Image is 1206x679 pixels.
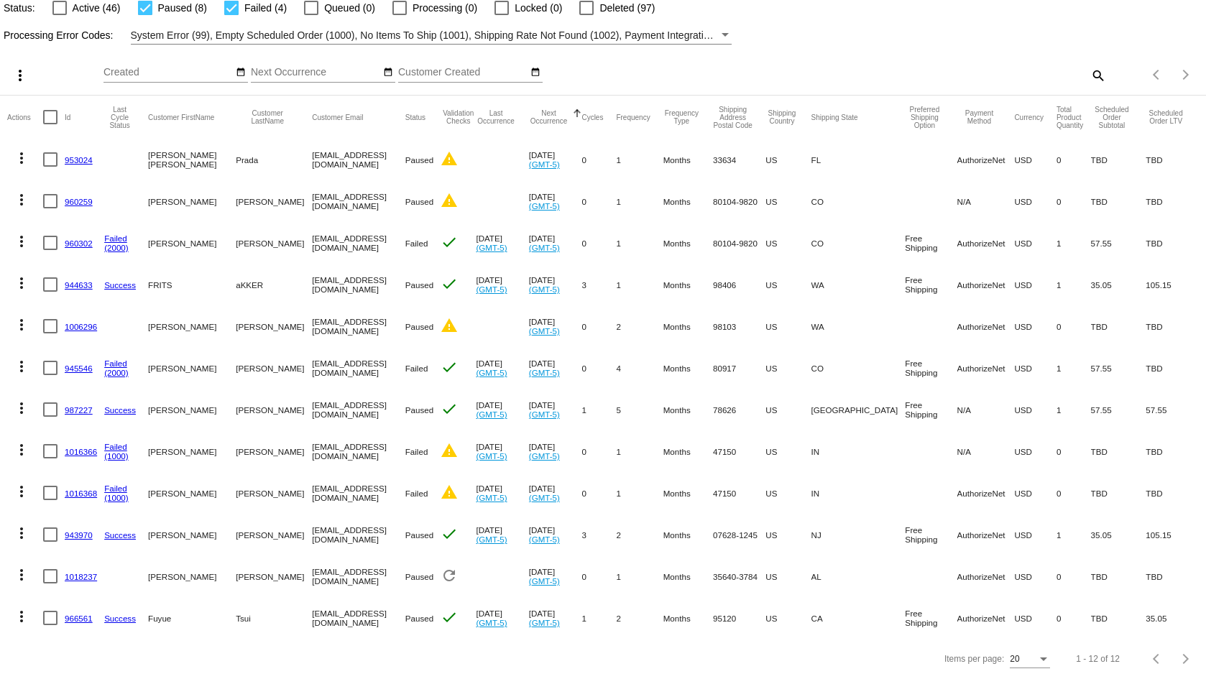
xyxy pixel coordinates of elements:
mat-cell: 57.55 [1146,389,1199,430]
mat-cell: Months [663,597,713,639]
button: Change sorting for ShippingPostcode [713,106,752,129]
mat-cell: USD [1014,347,1057,389]
a: (GMT-5) [476,410,507,419]
mat-cell: [DATE] [476,430,528,472]
mat-icon: more_vert [13,149,30,167]
mat-cell: US [765,305,811,347]
mat-cell: Free Shipping [905,597,957,639]
mat-cell: 0 [581,555,616,597]
mat-cell: 1 [1057,264,1091,305]
mat-cell: 33634 [713,139,765,180]
mat-icon: more_vert [13,608,30,625]
mat-cell: TBD [1091,139,1146,180]
mat-cell: [PERSON_NAME] [236,514,312,555]
mat-cell: TBD [1091,305,1146,347]
mat-cell: [PERSON_NAME] [148,222,236,264]
mat-icon: more_vert [11,67,29,84]
mat-icon: more_vert [13,233,30,250]
mat-cell: [DATE] [529,347,582,389]
mat-cell: USD [1014,514,1057,555]
mat-cell: TBD [1146,222,1199,264]
mat-cell: AuthorizeNet [957,472,1015,514]
a: Success [104,530,136,540]
mat-cell: TBD [1091,597,1146,639]
mat-cell: [DATE] [529,555,582,597]
mat-cell: US [765,389,811,430]
mat-cell: 1 [616,222,663,264]
input: Customer Created [398,67,528,78]
mat-cell: 98103 [713,305,765,347]
mat-cell: 0 [1057,597,1091,639]
button: Change sorting for PaymentMethod.Type [957,109,1002,125]
mat-cell: 1 [616,555,663,597]
mat-icon: more_vert [13,274,30,292]
mat-select: Filter by Processing Error Codes [131,27,732,45]
mat-cell: Months [663,555,713,597]
mat-cell: [DATE] [476,264,528,305]
mat-cell: 0 [1057,180,1091,222]
mat-cell: IN [811,472,906,514]
mat-cell: AuthorizeNet [957,139,1015,180]
mat-cell: 47150 [713,430,765,472]
mat-cell: CO [811,347,906,389]
a: (GMT-5) [529,326,560,336]
span: Paused [405,197,433,206]
mat-cell: US [765,180,811,222]
a: Success [104,280,136,290]
mat-cell: USD [1014,597,1057,639]
mat-cell: Months [663,264,713,305]
mat-cell: Months [663,180,713,222]
a: (1000) [104,451,129,461]
button: Change sorting for Id [65,113,70,121]
mat-cell: USD [1014,472,1057,514]
mat-cell: AuthorizeNet [957,555,1015,597]
mat-cell: USD [1014,555,1057,597]
a: (GMT-5) [529,201,560,211]
mat-cell: TBD [1146,139,1199,180]
mat-icon: more_vert [13,483,30,500]
mat-cell: [DATE] [529,597,582,639]
mat-header-cell: Validation Checks [441,96,476,139]
mat-cell: [PERSON_NAME] [236,389,312,430]
mat-cell: [DATE] [529,514,582,555]
mat-cell: TBD [1091,555,1146,597]
mat-cell: 0 [581,139,616,180]
mat-cell: 1 [616,264,663,305]
a: 960259 [65,197,93,206]
mat-cell: 0 [1057,555,1091,597]
a: (GMT-5) [476,493,507,502]
a: Failed [104,484,127,493]
mat-cell: [PERSON_NAME] [148,430,236,472]
mat-icon: more_vert [13,399,30,417]
mat-icon: more_vert [13,566,30,583]
mat-cell: AL [811,555,906,597]
button: Previous page [1143,60,1172,89]
mat-cell: TBD [1146,180,1199,222]
mat-cell: US [765,222,811,264]
mat-cell: 0 [1057,305,1091,347]
mat-cell: 80104-9820 [713,222,765,264]
a: (GMT-5) [529,285,560,294]
mat-cell: FL [811,139,906,180]
mat-cell: US [765,597,811,639]
mat-cell: US [765,472,811,514]
button: Change sorting for CurrencyIso [1014,113,1044,121]
mat-cell: 0 [581,472,616,514]
button: Change sorting for Subtotal [1091,106,1133,129]
mat-cell: CO [811,222,906,264]
mat-icon: warning [441,192,458,209]
mat-cell: AuthorizeNet [957,305,1015,347]
mat-icon: date_range [236,67,246,78]
mat-cell: 3 [581,264,616,305]
mat-cell: [EMAIL_ADDRESS][DOMAIN_NAME] [312,514,405,555]
mat-cell: 0 [581,347,616,389]
a: (2000) [104,243,129,252]
mat-icon: more_vert [13,525,30,542]
mat-cell: Free Shipping [905,222,957,264]
mat-cell: 3 [581,514,616,555]
mat-cell: [DATE] [529,180,582,222]
mat-cell: AuthorizeNet [957,347,1015,389]
mat-cell: [PERSON_NAME] [236,180,312,222]
mat-header-cell: Actions [7,96,43,139]
mat-icon: check [441,234,458,251]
